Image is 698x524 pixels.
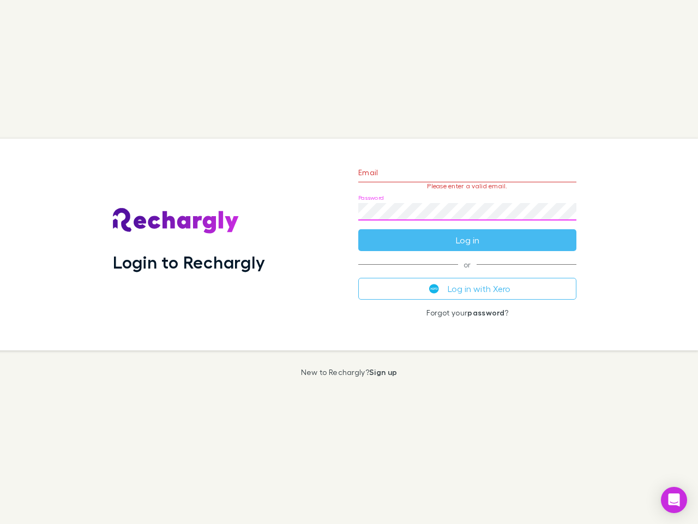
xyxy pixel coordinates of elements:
[369,367,397,377] a: Sign up
[301,368,398,377] p: New to Rechargly?
[358,182,576,190] p: Please enter a valid email.
[429,284,439,294] img: Xero's logo
[358,264,576,265] span: or
[113,252,265,272] h1: Login to Rechargly
[113,208,239,234] img: Rechargly's Logo
[358,278,576,300] button: Log in with Xero
[358,194,384,202] label: Password
[467,308,504,317] a: password
[358,308,576,317] p: Forgot your ?
[358,229,576,251] button: Log in
[661,487,687,513] div: Open Intercom Messenger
